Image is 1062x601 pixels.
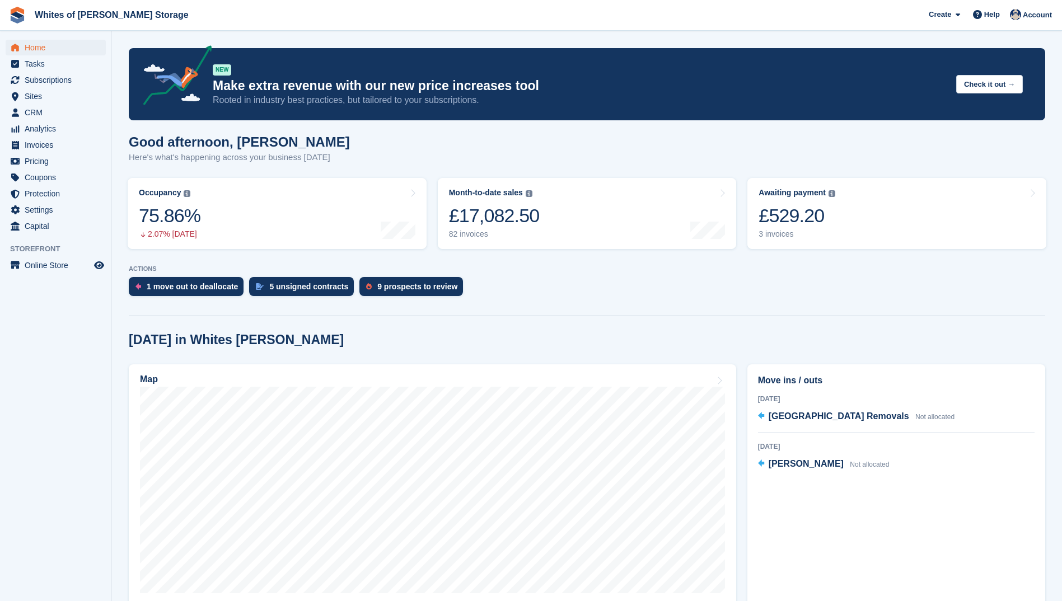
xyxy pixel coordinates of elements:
div: £17,082.50 [449,204,540,227]
span: Coupons [25,170,92,185]
a: menu [6,40,106,55]
span: Home [25,40,92,55]
div: 82 invoices [449,229,540,239]
span: CRM [25,105,92,120]
span: [GEOGRAPHIC_DATA] Removals [769,411,909,421]
p: Rooted in industry best practices, but tailored to your subscriptions. [213,94,947,106]
h2: Map [140,374,158,384]
span: Not allocated [850,461,889,468]
img: Wendy [1010,9,1021,20]
div: Month-to-date sales [449,188,523,198]
span: Settings [25,202,92,218]
span: Protection [25,186,92,201]
span: Pricing [25,153,92,169]
a: menu [6,218,106,234]
span: Sites [25,88,92,104]
a: [PERSON_NAME] Not allocated [758,457,890,472]
span: Subscriptions [25,72,92,88]
p: ACTIONS [129,265,1045,273]
img: contract_signature_icon-13c848040528278c33f63329250d36e43548de30e8caae1d1a13099fd9432cc5.svg [256,283,264,290]
img: move_outs_to_deallocate_icon-f764333ba52eb49d3ac5e1228854f67142a1ed5810a6f6cc68b1a99e826820c5.svg [135,283,141,290]
a: menu [6,72,106,88]
h2: Move ins / outs [758,374,1035,387]
img: prospect-51fa495bee0391a8d652442698ab0144808aea92771e9ea1ae160a38d050c398.svg [366,283,372,290]
div: NEW [213,64,231,76]
span: Account [1023,10,1052,21]
a: menu [6,202,106,218]
a: menu [6,186,106,201]
div: 2.07% [DATE] [139,229,200,239]
div: 3 invoices [759,229,835,239]
div: Awaiting payment [759,188,826,198]
span: Help [984,9,1000,20]
a: [GEOGRAPHIC_DATA] Removals Not allocated [758,410,955,424]
a: Awaiting payment £529.20 3 invoices [747,178,1046,249]
a: menu [6,105,106,120]
a: Whites of [PERSON_NAME] Storage [30,6,193,24]
div: 5 unsigned contracts [269,282,348,291]
img: icon-info-grey-7440780725fd019a000dd9b08b2336e03edf1995a4989e88bcd33f0948082b44.svg [526,190,532,197]
div: [DATE] [758,394,1035,404]
span: Create [929,9,951,20]
span: Analytics [25,121,92,137]
div: 1 move out to deallocate [147,282,238,291]
a: 9 prospects to review [359,277,469,302]
a: Preview store [92,259,106,272]
a: 5 unsigned contracts [249,277,359,302]
a: menu [6,153,106,169]
h1: Good afternoon, [PERSON_NAME] [129,134,350,149]
div: £529.20 [759,204,835,227]
span: Invoices [25,137,92,153]
a: menu [6,137,106,153]
span: Capital [25,218,92,234]
a: menu [6,56,106,72]
span: [PERSON_NAME] [769,459,844,468]
div: 9 prospects to review [377,282,457,291]
a: menu [6,170,106,185]
span: Tasks [25,56,92,72]
div: Occupancy [139,188,181,198]
span: Not allocated [915,413,955,421]
img: icon-info-grey-7440780725fd019a000dd9b08b2336e03edf1995a4989e88bcd33f0948082b44.svg [184,190,190,197]
span: Online Store [25,257,92,273]
div: 75.86% [139,204,200,227]
button: Check it out → [956,75,1023,93]
span: Storefront [10,243,111,255]
a: menu [6,88,106,104]
p: Here's what's happening across your business [DATE] [129,151,350,164]
a: menu [6,257,106,273]
a: 1 move out to deallocate [129,277,249,302]
div: [DATE] [758,442,1035,452]
h2: [DATE] in Whites [PERSON_NAME] [129,332,344,348]
p: Make extra revenue with our new price increases tool [213,78,947,94]
a: menu [6,121,106,137]
img: icon-info-grey-7440780725fd019a000dd9b08b2336e03edf1995a4989e88bcd33f0948082b44.svg [829,190,835,197]
a: Occupancy 75.86% 2.07% [DATE] [128,178,427,249]
img: stora-icon-8386f47178a22dfd0bd8f6a31ec36ba5ce8667c1dd55bd0f319d3a0aa187defe.svg [9,7,26,24]
img: price-adjustments-announcement-icon-8257ccfd72463d97f412b2fc003d46551f7dbcb40ab6d574587a9cd5c0d94... [134,45,212,109]
a: Month-to-date sales £17,082.50 82 invoices [438,178,737,249]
